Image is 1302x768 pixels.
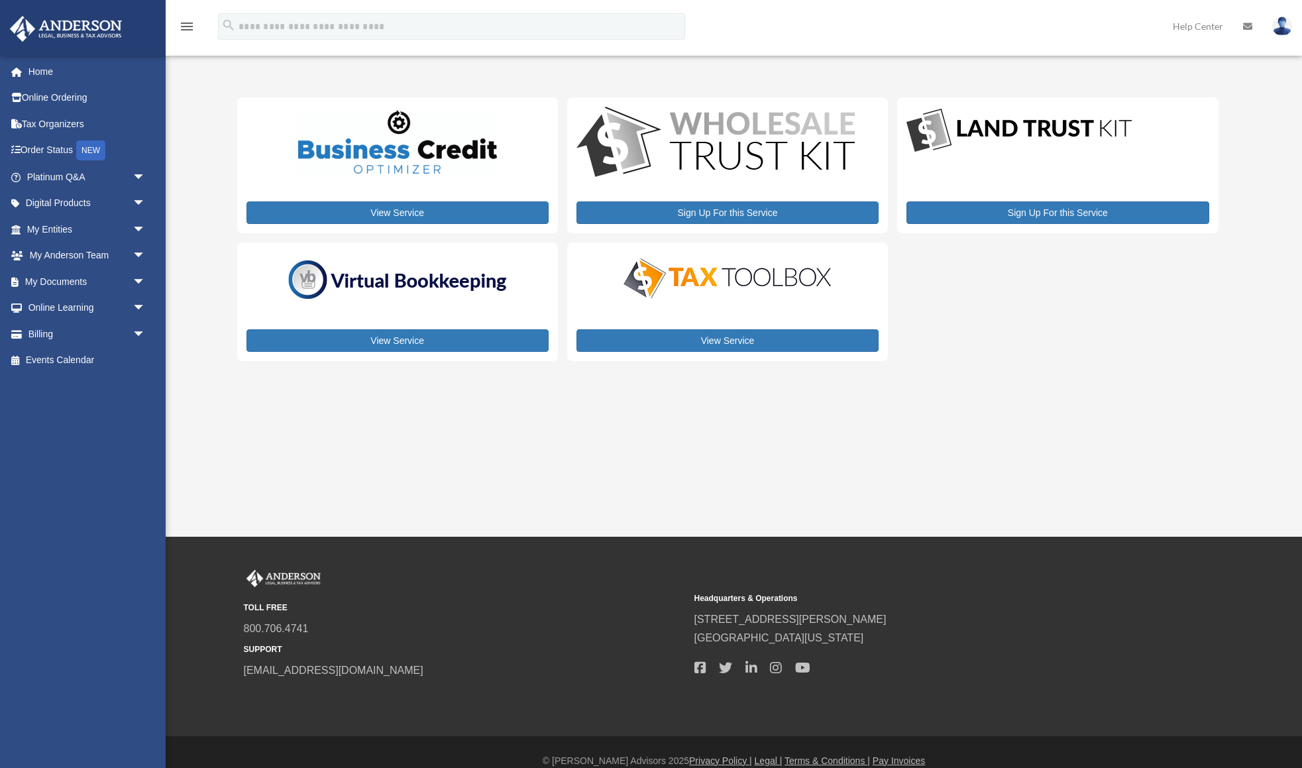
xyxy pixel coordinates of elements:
[9,58,166,85] a: Home
[9,243,166,269] a: My Anderson Teamarrow_drop_down
[133,216,159,243] span: arrow_drop_down
[9,347,166,374] a: Events Calendar
[9,268,166,295] a: My Documentsarrow_drop_down
[9,85,166,111] a: Online Ordering
[9,295,166,321] a: Online Learningarrow_drop_down
[244,570,323,587] img: Anderson Advisors Platinum Portal
[133,190,159,217] span: arrow_drop_down
[694,632,864,643] a: [GEOGRAPHIC_DATA][US_STATE]
[6,16,126,42] img: Anderson Advisors Platinum Portal
[133,164,159,191] span: arrow_drop_down
[133,243,159,270] span: arrow_drop_down
[694,592,1136,606] small: Headquarters & Operations
[9,111,166,137] a: Tax Organizers
[906,107,1132,155] img: LandTrust_lgo-1.jpg
[133,268,159,296] span: arrow_drop_down
[9,216,166,243] a: My Entitiesarrow_drop_down
[576,329,879,352] a: View Service
[1272,17,1292,36] img: User Pic
[244,601,685,615] small: TOLL FREE
[785,755,870,766] a: Terms & Conditions |
[246,201,549,224] a: View Service
[576,201,879,224] a: Sign Up For this Service
[133,295,159,322] span: arrow_drop_down
[9,321,166,347] a: Billingarrow_drop_down
[9,164,166,190] a: Platinum Q&Aarrow_drop_down
[244,665,423,676] a: [EMAIL_ADDRESS][DOMAIN_NAME]
[873,755,925,766] a: Pay Invoices
[755,755,783,766] a: Legal |
[9,190,159,217] a: Digital Productsarrow_drop_down
[179,23,195,34] a: menu
[244,623,309,634] a: 800.706.4741
[689,755,752,766] a: Privacy Policy |
[906,201,1209,224] a: Sign Up For this Service
[179,19,195,34] i: menu
[221,18,236,32] i: search
[246,329,549,352] a: View Service
[576,107,855,180] img: WS-Trust-Kit-lgo-1.jpg
[9,137,166,164] a: Order StatusNEW
[694,614,887,625] a: [STREET_ADDRESS][PERSON_NAME]
[76,140,105,160] div: NEW
[244,643,685,657] small: SUPPORT
[133,321,159,348] span: arrow_drop_down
